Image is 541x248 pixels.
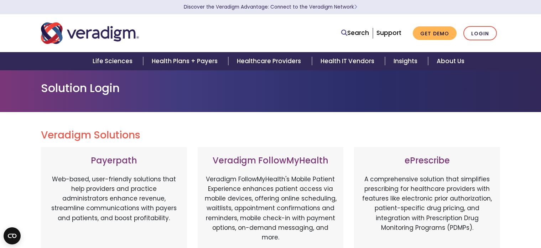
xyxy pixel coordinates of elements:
[428,52,473,70] a: About Us
[48,156,180,166] h3: Payerpath
[312,52,385,70] a: Health IT Vendors
[41,81,500,95] h1: Solution Login
[385,52,428,70] a: Insights
[4,227,21,244] button: Open CMP widget
[84,52,143,70] a: Life Sciences
[463,26,497,41] a: Login
[205,174,337,242] p: Veradigm FollowMyHealth's Mobile Patient Experience enhances patient access via mobile devices, o...
[354,4,357,10] span: Learn More
[361,156,493,166] h3: ePrescribe
[376,29,401,37] a: Support
[41,129,500,141] h2: Veradigm Solutions
[413,26,457,40] a: Get Demo
[143,52,228,70] a: Health Plans + Payers
[184,4,357,10] a: Discover the Veradigm Advantage: Connect to the Veradigm NetworkLearn More
[341,28,369,38] a: Search
[41,21,139,45] img: Veradigm logo
[205,156,337,166] h3: Veradigm FollowMyHealth
[228,52,312,70] a: Healthcare Providers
